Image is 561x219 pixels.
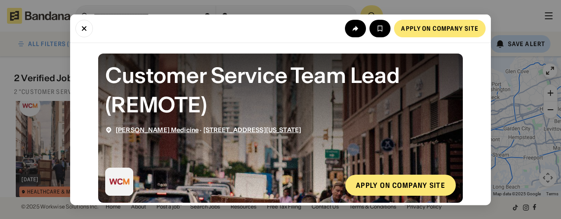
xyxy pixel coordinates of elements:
[356,181,445,188] div: Apply on company site
[105,60,456,119] div: Customer Service Team Lead (REMOTE)
[203,126,302,133] span: [STREET_ADDRESS][US_STATE]
[116,126,301,133] div: ·
[401,25,479,31] div: Apply on company site
[105,167,133,195] img: Weill Cornell Medicine logo
[116,126,199,133] span: [PERSON_NAME] Medicine
[75,19,93,37] button: Close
